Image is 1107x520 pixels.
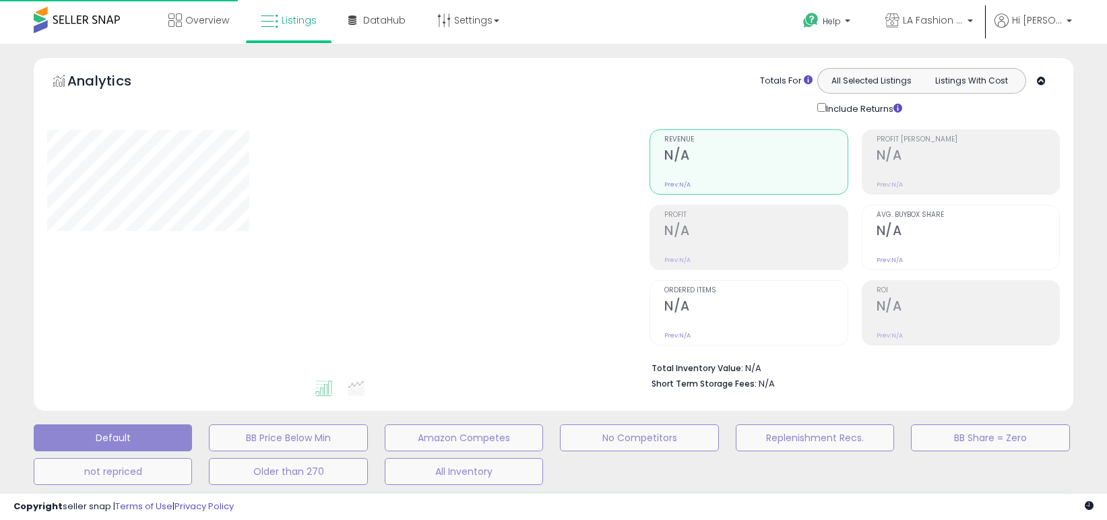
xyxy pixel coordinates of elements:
[877,298,1059,317] h2: N/A
[34,458,192,485] button: not repriced
[664,256,691,264] small: Prev: N/A
[877,256,903,264] small: Prev: N/A
[209,424,367,451] button: BB Price Below Min
[664,223,847,241] h2: N/A
[807,100,918,116] div: Include Returns
[185,13,229,27] span: Overview
[664,181,691,189] small: Prev: N/A
[877,223,1059,241] h2: N/A
[877,181,903,189] small: Prev: N/A
[911,424,1069,451] button: BB Share = Zero
[560,424,718,451] button: No Competitors
[903,13,963,27] span: LA Fashion Deals
[823,15,841,27] span: Help
[652,362,743,374] b: Total Inventory Value:
[802,12,819,29] i: Get Help
[921,72,1021,90] button: Listings With Cost
[13,500,234,513] div: seller snap | |
[209,458,367,485] button: Older than 270
[385,458,543,485] button: All Inventory
[877,212,1059,219] span: Avg. Buybox Share
[759,377,775,390] span: N/A
[34,424,192,451] button: Default
[282,13,317,27] span: Listings
[13,500,63,513] strong: Copyright
[877,287,1059,294] span: ROI
[664,148,847,166] h2: N/A
[760,75,813,88] div: Totals For
[877,148,1059,166] h2: N/A
[877,331,903,339] small: Prev: N/A
[652,359,1050,375] li: N/A
[821,72,922,90] button: All Selected Listings
[385,424,543,451] button: Amazon Competes
[664,136,847,143] span: Revenue
[664,298,847,317] h2: N/A
[652,378,757,389] b: Short Term Storage Fees:
[1012,13,1063,27] span: Hi [PERSON_NAME]
[664,331,691,339] small: Prev: N/A
[736,424,894,451] button: Replenishment Recs.
[877,136,1059,143] span: Profit [PERSON_NAME]
[664,287,847,294] span: Ordered Items
[363,13,406,27] span: DataHub
[994,13,1072,44] a: Hi [PERSON_NAME]
[67,71,158,94] h5: Analytics
[792,2,864,44] a: Help
[664,212,847,219] span: Profit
